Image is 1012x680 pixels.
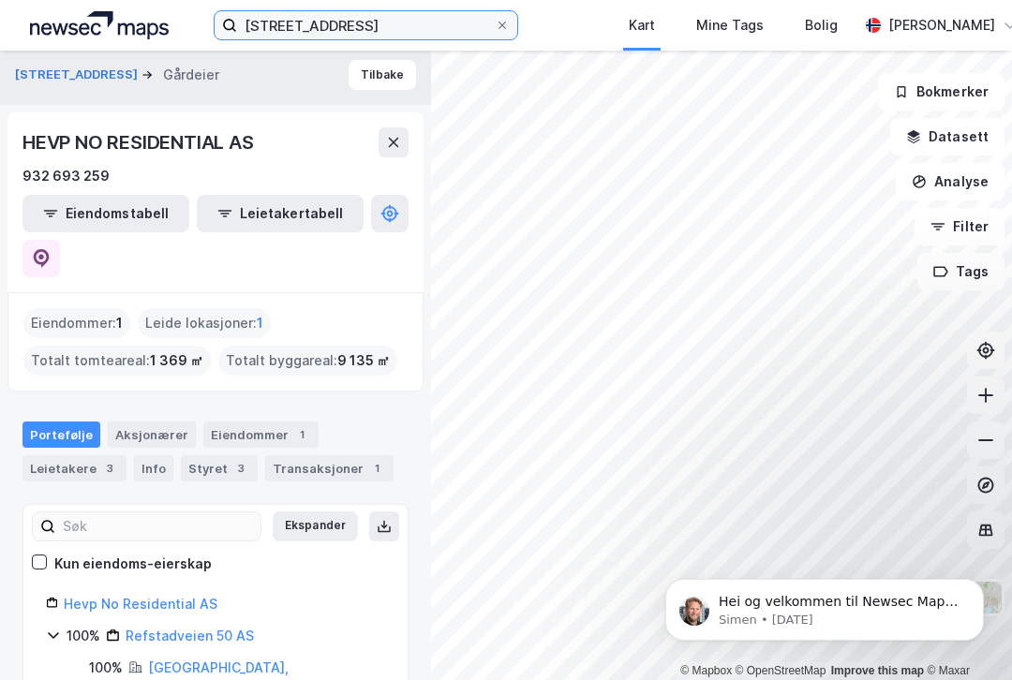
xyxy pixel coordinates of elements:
[181,455,258,481] div: Styret
[367,459,386,478] div: 1
[915,208,1005,245] button: Filter
[273,511,358,541] button: Ekspander
[878,73,1005,111] button: Bokmerker
[100,459,119,478] div: 3
[22,165,110,187] div: 932 693 259
[22,127,258,157] div: HEVP NO RESIDENTIAL AS
[22,195,189,232] button: Eiendomstabell
[150,349,203,372] span: 1 369 ㎡
[736,664,826,677] a: OpenStreetMap
[163,64,219,86] div: Gårdeier
[629,14,655,37] div: Kart
[680,664,732,677] a: Mapbox
[23,308,130,338] div: Eiendommer :
[237,11,495,39] input: Søk på adresse, matrikkel, gårdeiere, leietakere eller personer
[197,195,364,232] button: Leietakertabell
[292,425,311,444] div: 1
[22,455,126,481] div: Leietakere
[349,60,416,90] button: Tilbake
[15,66,141,84] button: [STREET_ADDRESS]
[696,14,764,37] div: Mine Tags
[218,346,397,376] div: Totalt byggareal :
[134,455,173,481] div: Info
[637,540,1012,671] iframe: Intercom notifications message
[67,625,100,647] div: 100%
[890,118,1005,155] button: Datasett
[265,455,394,481] div: Transaksjoner
[30,11,169,39] img: logo.a4113a55bc3d86da70a041830d287a7e.svg
[337,349,390,372] span: 9 135 ㎡
[831,664,924,677] a: Improve this map
[64,596,217,612] a: Hevp No Residential AS
[22,421,100,448] div: Portefølje
[896,163,1005,200] button: Analyse
[138,308,271,338] div: Leide lokasjoner :
[805,14,838,37] div: Bolig
[126,628,254,643] a: Refstadveien 50 AS
[203,421,319,448] div: Eiendommer
[89,657,123,679] div: 100%
[888,14,995,37] div: [PERSON_NAME]
[23,346,211,376] div: Totalt tomteareal :
[257,312,263,334] span: 1
[54,553,212,575] div: Kun eiendoms-eierskap
[116,312,123,334] span: 1
[108,421,196,448] div: Aksjonærer
[55,512,260,540] input: Søk
[231,459,250,478] div: 3
[917,253,1005,290] button: Tags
